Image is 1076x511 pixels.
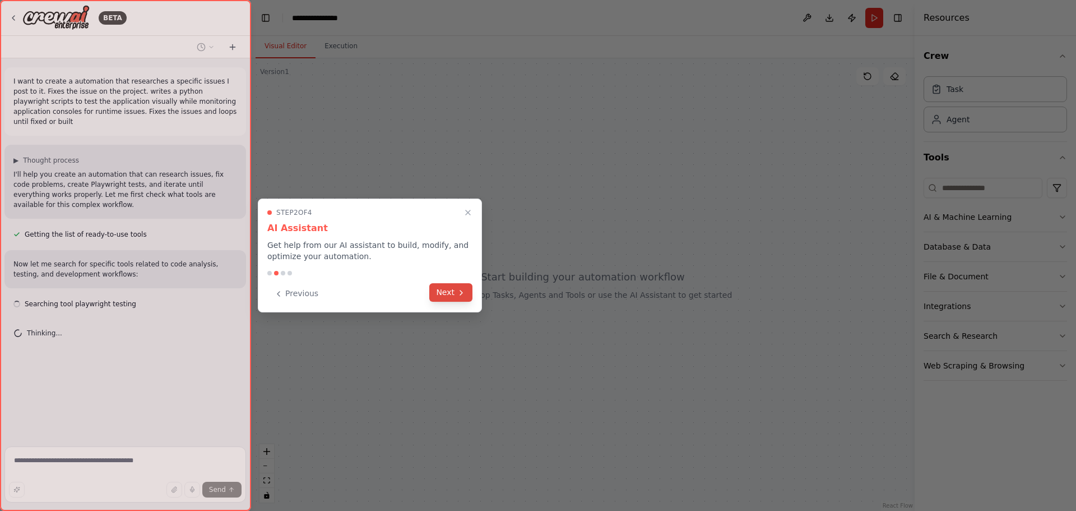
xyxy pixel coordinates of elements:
[276,208,312,217] span: Step 2 of 4
[258,10,273,26] button: Hide left sidebar
[267,240,472,262] p: Get help from our AI assistant to build, modify, and optimize your automation.
[267,222,472,235] h3: AI Assistant
[429,283,472,302] button: Next
[267,284,325,303] button: Previous
[461,206,475,219] button: Close walkthrough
